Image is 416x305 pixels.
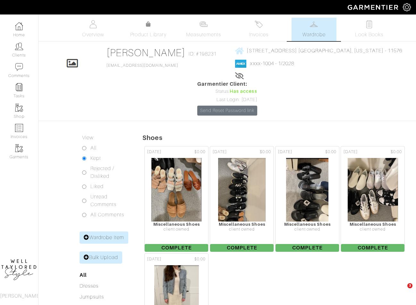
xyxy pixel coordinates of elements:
span: Wardrobe [302,31,326,39]
img: garments-icon-b7da505a4dc4fd61783c78ac3ca0ef83fa9d6f193b1c9dc38574b1d14d53ca28.png [15,104,23,112]
span: $0.00 [325,149,336,155]
div: Miscellaneous Shoes [341,222,404,227]
a: Look Books [347,18,392,41]
span: [DATE] [147,256,161,262]
label: Kept [90,154,101,162]
img: todo-9ac3debb85659649dc8f770b8b6100bb5dab4b48dedcbae339e5042a72dfd3cc.svg [365,20,373,28]
a: xxxx-1004 - 1/2028 [250,61,294,66]
a: Bulk Upload [80,251,122,264]
label: View: [82,134,94,142]
a: Product Library [126,21,171,39]
div: client owned [276,227,339,232]
span: Overview [82,31,104,39]
div: Miscellaneous Shoes [210,222,274,227]
span: Garmentier Client: [197,80,257,88]
a: Overview [71,18,115,41]
a: [PERSON_NAME] [106,47,186,58]
div: Status: [197,88,257,95]
a: [DATE] $0.00 Miscellaneous Shoes client owned Complete [275,145,340,253]
div: client owned [341,227,404,232]
span: Product Library [130,31,166,39]
a: [DATE] $0.00 Miscellaneous Shoes client owned Complete [144,145,209,253]
h5: Shoes [142,134,416,142]
img: reminder-icon-8004d30b9f0a5d33ae49ab947aed9ed385cf756f9e5892f1edd6e32f2345188e.png [15,83,23,91]
img: 7sdAEUHYTW5rvdwaAvGV5U1X [151,158,202,222]
img: emxyrcL1TgqfZK4KjVPQdWjw [218,158,266,222]
img: wardrobe-487a4870c1b7c33e795ec22d11cfc2ed9d08956e64fb3008fe2437562e282088.svg [310,20,318,28]
label: Rejected / Disliked [90,165,126,180]
img: measurements-466bbee1fd09ba9460f595b01e5d73f9e2bff037440d3c8f018324cb6cdf7a4a.svg [200,20,208,28]
span: Look Books [355,31,384,39]
img: american_express-1200034d2e149cdf2cc7894a33a747db654cf6f8355cb502592f1d228b2ac700.png [235,60,246,68]
label: Liked [90,183,104,190]
a: Measurements [181,18,226,41]
span: [STREET_ADDRESS] [GEOGRAPHIC_DATA], [US_STATE] - 11576 [247,48,402,54]
span: [DATE] [147,149,161,155]
span: Invoices [249,31,268,39]
a: [DATE] $0.00 Miscellaneous Shoes client owned Complete [209,145,275,253]
a: Invoices [236,18,281,41]
iframe: Intercom live chat [394,283,410,299]
span: Complete [145,244,208,252]
img: utqDwvMANK4jWgahbsY4K4M4 [286,158,329,222]
a: [DATE] $0.00 Miscellaneous Shoes client owned Complete [340,145,405,253]
span: $0.00 [194,256,206,262]
span: Has access [230,88,257,95]
div: client owned [210,227,274,232]
img: garmentier-logo-header-white-b43fb05a5012e4ada735d5af1a66efaba907eab6374d6393d1fbf88cb4ef424d.png [344,2,403,13]
span: 3 [407,283,412,288]
a: Wardrobe [292,18,336,41]
span: Complete [210,244,274,252]
span: $0.00 [391,149,402,155]
label: All Comments [90,211,124,219]
span: [DATE] [278,149,292,155]
span: [DATE] [344,149,358,155]
img: dashboard-icon-dbcd8f5a0b271acd01030246c82b418ddd0df26cd7fceb0bd07c9910d44c42f6.png [15,22,23,30]
span: Complete [341,244,404,252]
img: orders-icon-0abe47150d42831381b5fb84f609e132dff9fe21cb692f30cb5eec754e2cba89.png [15,124,23,132]
a: Dresses [80,283,98,289]
a: Send Reset Password link [197,106,257,116]
img: XuUe69n6itN7zG3KXz3Juog6 [347,158,398,222]
a: [STREET_ADDRESS] [GEOGRAPHIC_DATA], [US_STATE] - 11576 [235,47,402,55]
img: basicinfo-40fd8af6dae0f16599ec9e87c0ef1c0a1fdea2edbe929e3d69a839185d80c458.svg [89,20,97,28]
img: orders-27d20c2124de7fd6de4e0e44c1d41de31381a507db9b33961299e4e07d508b8c.svg [255,20,263,28]
span: Complete [276,244,339,252]
span: [DATE] [213,149,227,155]
span: ID: #198231 [189,50,216,58]
a: All [80,272,87,278]
span: $0.00 [194,149,206,155]
div: Miscellaneous Shoes [145,222,208,227]
div: client owned [145,227,208,232]
label: Unread Comments [90,193,126,208]
a: [EMAIL_ADDRESS][DOMAIN_NAME] [106,63,178,68]
img: comment-icon-a0a6a9ef722e966f86d9cbdc48e553b5cf19dbc54f86b18d962a5391bc8f6eb6.png [15,63,23,71]
label: All [90,144,97,152]
span: $0.00 [260,149,271,155]
a: Wardrobe Item [80,231,128,244]
img: clients-icon-6bae9207a08558b7cb47a8932f037763ab4055f8c8b6bfacd5dc20c3e0201464.png [15,42,23,50]
img: garments-icon-b7da505a4dc4fd61783c78ac3ca0ef83fa9d6f193b1c9dc38574b1d14d53ca28.png [15,144,23,152]
div: Last Login: [DATE] [197,96,257,103]
img: gear-icon-white-bd11855cb880d31180b6d7d6211b90ccbf57a29d726f0c71d8c61bd08dd39cc2.png [403,3,411,11]
div: Miscellaneous Shoes [276,222,339,227]
a: Jumpsuits [80,294,104,300]
span: Measurements [186,31,221,39]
